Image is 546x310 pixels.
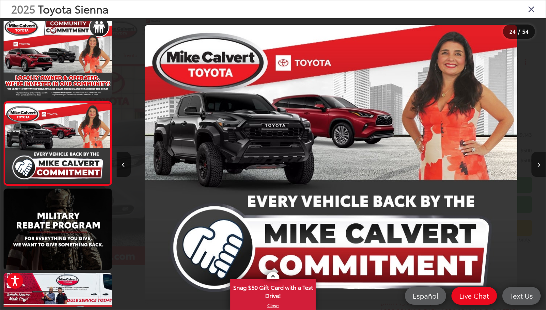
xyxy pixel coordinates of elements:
[38,1,108,16] span: Toyota Sienna
[117,152,131,177] button: Previous image
[231,280,315,301] span: Snag $50 Gift Card with a Test Drive!
[502,287,541,305] a: Text Us
[522,27,529,35] span: 54
[2,188,113,271] img: 2025 Toyota Sienna XLE
[145,25,517,304] img: 2025 Toyota Sienna XLE
[456,291,493,300] span: Live Chat
[2,16,113,99] img: 2025 Toyota Sienna XLE
[4,103,111,184] img: 2025 Toyota Sienna XLE
[116,25,545,304] div: 2025 Toyota Sienna XLE 23
[531,152,546,177] button: Next image
[507,291,536,300] span: Text Us
[409,291,442,300] span: Español
[517,29,521,34] span: /
[528,4,535,13] i: Close gallery
[451,287,497,305] a: Live Chat
[11,1,35,16] span: 2025
[405,287,446,305] a: Español
[509,27,516,35] span: 24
